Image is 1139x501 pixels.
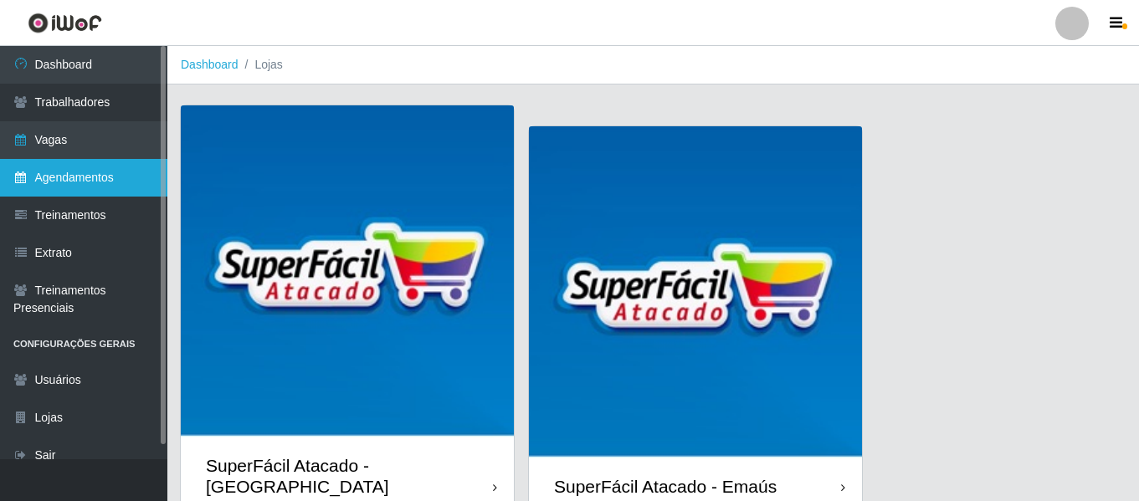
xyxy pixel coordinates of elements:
img: cardImg [181,105,514,438]
div: SuperFácil Atacado - Emaús [554,476,777,497]
nav: breadcrumb [167,46,1139,84]
img: CoreUI Logo [28,13,102,33]
img: cardImg [529,126,862,459]
a: Dashboard [181,58,239,71]
div: SuperFácil Atacado - [GEOGRAPHIC_DATA] [206,455,493,497]
li: Lojas [239,56,283,74]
